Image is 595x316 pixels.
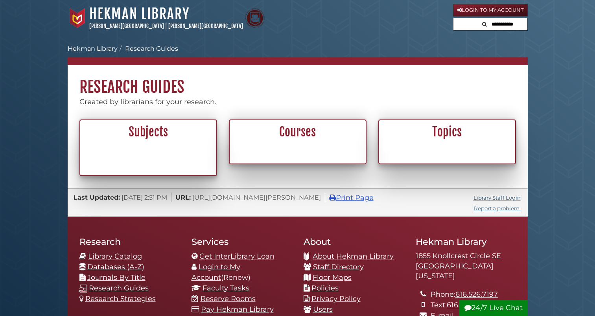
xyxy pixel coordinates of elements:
a: Floor Maps [313,273,352,282]
a: Reserve Rooms [201,294,256,303]
a: Login to My Account [192,263,240,282]
h2: Research [79,236,180,247]
a: About Hekman Library [313,252,394,261]
span: Created by librarians for your research. [79,97,216,106]
h2: About [304,236,404,247]
a: Report a problem. [474,205,521,211]
h2: Topics [383,125,511,140]
span: [URL][DOMAIN_NAME][PERSON_NAME] [192,193,321,201]
a: Research Guides [89,284,149,292]
h2: Subjects [85,125,212,140]
i: Print Page [329,194,336,201]
a: Users [313,305,333,314]
li: Phone: [431,289,516,300]
a: Get InterLibrary Loan [199,252,274,261]
a: Policies [311,284,339,292]
h2: Courses [234,125,361,140]
a: 616.526.7197 [455,290,498,299]
a: 616.537.2364 [447,301,490,309]
span: | [165,23,167,29]
a: Library Catalog [88,252,142,261]
h2: Services [192,236,292,247]
span: [DATE] 2:51 PM [122,193,167,201]
button: Search [480,18,489,29]
li: Text: [431,300,516,310]
h1: Research Guides [68,65,528,97]
a: Journals By Title [87,273,146,282]
a: Library Staff Login [473,195,521,201]
a: Print Page [329,193,374,202]
a: Research Strategies [85,294,156,303]
button: 24/7 Live Chat [459,300,528,316]
a: Hekman Library [89,5,190,22]
a: Research Guides [125,45,178,52]
a: Pay Hekman Library [201,305,274,314]
img: Calvin University [68,8,87,28]
a: Hekman Library [68,45,118,52]
img: research-guides-icon-white_37x37.png [79,285,87,293]
li: (Renew) [192,262,292,283]
a: Faculty Tasks [203,284,249,292]
a: Login to My Account [453,4,528,17]
a: Databases (A-Z) [87,263,144,271]
span: Last Updated: [74,193,120,201]
h2: Hekman Library [416,236,516,247]
a: Privacy Policy [311,294,361,303]
a: [PERSON_NAME][GEOGRAPHIC_DATA] [168,23,243,29]
span: URL: [175,193,191,201]
img: Calvin Theological Seminary [245,8,265,28]
nav: breadcrumb [68,44,528,65]
a: [PERSON_NAME][GEOGRAPHIC_DATA] [89,23,164,29]
address: 1855 Knollcrest Circle SE [GEOGRAPHIC_DATA][US_STATE] [416,251,516,281]
a: Staff Directory [313,263,364,271]
i: Search [482,22,487,27]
